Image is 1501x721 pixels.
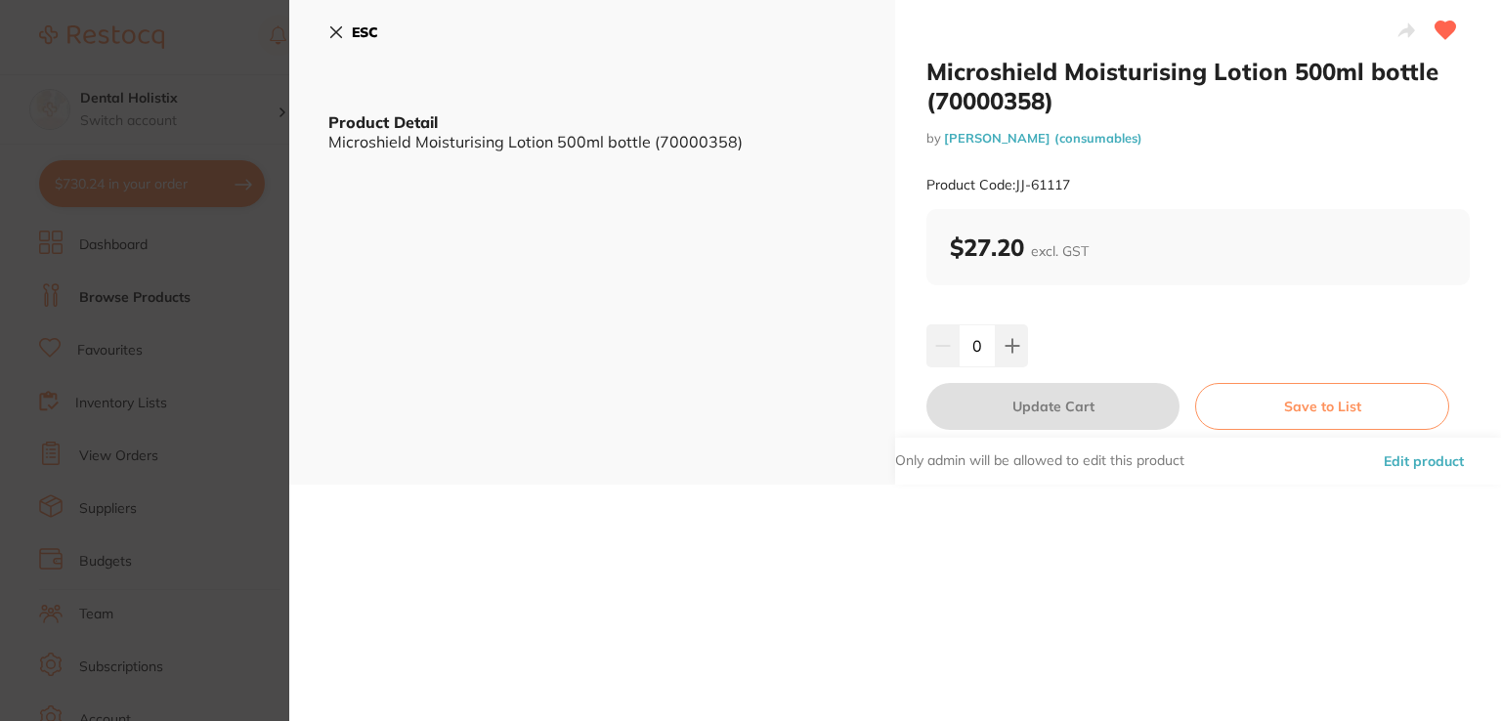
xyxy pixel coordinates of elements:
[926,383,1179,430] button: Update Cart
[328,112,438,132] b: Product Detail
[1378,438,1470,485] button: Edit product
[1031,242,1089,260] span: excl. GST
[926,131,1470,146] small: by
[926,57,1470,115] h2: Microshield Moisturising Lotion 500ml bottle (70000358)
[895,451,1184,471] p: Only admin will be allowed to edit this product
[328,133,856,150] div: Microshield Moisturising Lotion 500ml bottle (70000358)
[950,233,1089,262] b: $27.20
[352,23,378,41] b: ESC
[944,130,1142,146] a: [PERSON_NAME] (consumables)
[926,177,1070,193] small: Product Code: JJ-61117
[1195,383,1449,430] button: Save to List
[328,16,378,49] button: ESC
